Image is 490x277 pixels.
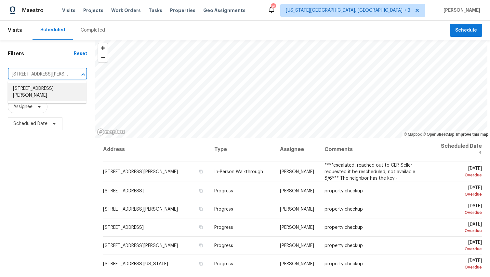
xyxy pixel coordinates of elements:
span: Geo Assignments [203,7,245,14]
input: Search for an address... [8,69,69,79]
button: Copy Address [198,224,204,230]
button: Copy Address [198,206,204,212]
a: OpenStreetMap [423,132,454,137]
th: Type [209,138,275,161]
span: [STREET_ADDRESS][PERSON_NAME] [103,243,178,248]
a: Mapbox [404,132,422,137]
div: Overdue [438,172,482,178]
span: Progress [214,189,233,193]
div: Completed [81,27,105,34]
span: [DATE] [438,204,482,216]
div: Overdue [438,264,482,270]
div: Reset [74,50,87,57]
span: [DATE] [438,240,482,252]
a: Mapbox homepage [97,128,126,136]
button: Zoom out [98,53,108,62]
span: Projects [83,7,103,14]
span: [DATE] [438,222,482,234]
span: Maestro [22,7,44,14]
span: Scheduled Date [13,120,47,127]
span: ****escalated, reached out to CEP. Seller requested it be rescheduled, not available 8/6*** The n... [324,163,415,180]
span: Visits [8,23,22,37]
div: Overdue [438,246,482,252]
span: property checkup [324,225,363,230]
span: [PERSON_NAME] [280,225,314,230]
button: Copy Address [198,261,204,267]
li: [STREET_ADDRESS][PERSON_NAME] [8,83,86,101]
span: [STREET_ADDRESS][US_STATE] [103,262,168,266]
span: Schedule [455,26,477,35]
button: Copy Address [198,242,204,248]
span: [PERSON_NAME] [280,207,314,212]
span: Properties [170,7,195,14]
th: Address [103,138,209,161]
span: property checkup [324,262,363,266]
div: Overdue [438,228,482,234]
span: property checkup [324,207,363,212]
h1: Filters [8,50,74,57]
span: [PERSON_NAME] [280,243,314,248]
div: Overdue [438,191,482,198]
span: property checkup [324,189,363,193]
button: Zoom in [98,43,108,53]
span: [STREET_ADDRESS][PERSON_NAME] [103,169,178,174]
canvas: Map [95,40,487,138]
span: [STREET_ADDRESS][PERSON_NAME] [103,207,178,212]
button: Copy Address [198,188,204,194]
span: [US_STATE][GEOGRAPHIC_DATA], [GEOGRAPHIC_DATA] + 3 [286,7,410,14]
span: [DATE] [438,186,482,198]
span: [PERSON_NAME] [280,189,314,193]
div: Overdue [438,209,482,216]
th: Assignee [275,138,319,161]
span: [PERSON_NAME] [280,262,314,266]
span: Tasks [149,8,162,13]
span: [PERSON_NAME] [280,169,314,174]
span: [DATE] [438,166,482,178]
span: In-Person Walkthrough [214,169,263,174]
button: Close [79,70,88,79]
div: 35 [271,4,275,10]
span: Work Orders [111,7,141,14]
span: [DATE] [438,258,482,270]
button: Copy Address [198,168,204,174]
button: Schedule [450,24,482,37]
a: Improve this map [456,132,488,137]
span: property checkup [324,243,363,248]
div: Scheduled [40,27,65,33]
span: [STREET_ADDRESS] [103,225,144,230]
span: Progress [214,207,233,212]
span: Progress [214,225,233,230]
th: Comments [319,138,433,161]
span: Visits [62,7,75,14]
span: Progress [214,262,233,266]
th: Scheduled Date ↑ [433,138,482,161]
span: Progress [214,243,233,248]
span: [STREET_ADDRESS] [103,189,144,193]
span: Assignee [13,104,33,110]
span: [PERSON_NAME] [441,7,480,14]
